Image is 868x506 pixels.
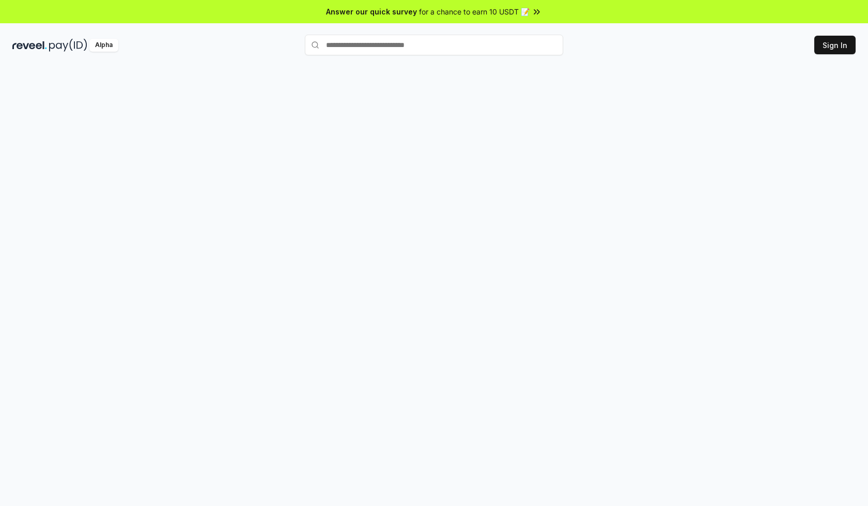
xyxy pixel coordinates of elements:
[12,39,47,52] img: reveel_dark
[326,6,417,17] span: Answer our quick survey
[49,39,87,52] img: pay_id
[89,39,118,52] div: Alpha
[419,6,530,17] span: for a chance to earn 10 USDT 📝
[814,36,856,54] button: Sign In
